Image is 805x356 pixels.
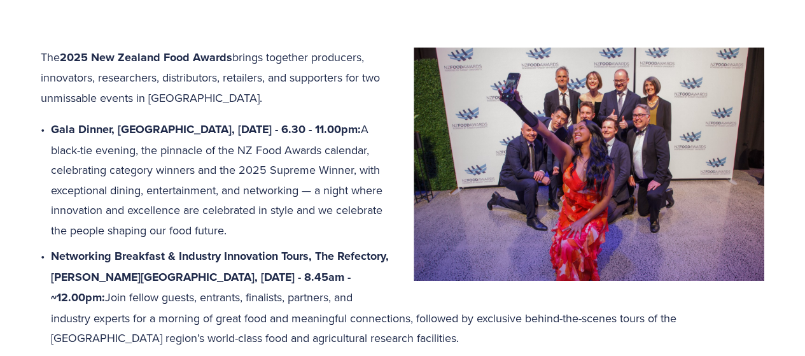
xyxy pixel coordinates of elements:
[51,246,764,348] p: Join fellow guests, entrants, finalists, partners, and industry experts for a morning of great fo...
[51,121,361,138] strong: Gala Dinner, [GEOGRAPHIC_DATA], [DATE] - 6.30 - 11.00pm:
[51,119,764,240] p: A black-tie evening, the pinnacle of the NZ Food Awards calendar, celebrating category winners an...
[41,47,764,108] p: The brings together producers, innovators, researchers, distributors, retailers, and supporters f...
[60,49,232,66] strong: 2025 New Zealand Food Awards
[51,248,392,306] strong: Networking Breakfast & Industry Innovation Tours, The Refectory, [PERSON_NAME][GEOGRAPHIC_DATA], ...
